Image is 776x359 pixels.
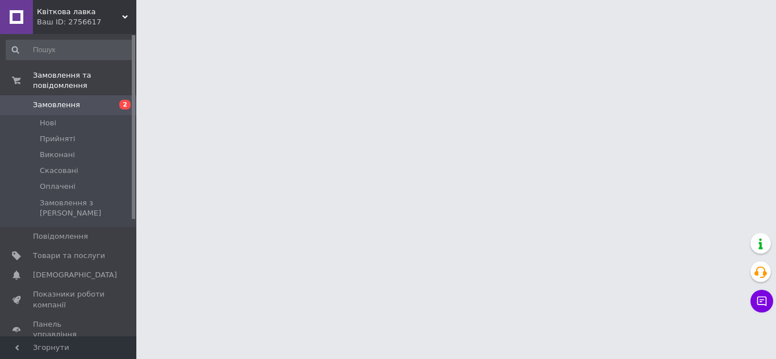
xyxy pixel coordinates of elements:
[40,134,75,144] span: Прийняті
[37,17,136,27] div: Ваш ID: 2756617
[40,166,78,176] span: Скасовані
[750,290,773,312] button: Чат з покупцем
[40,150,75,160] span: Виконані
[33,251,105,261] span: Товари та послуги
[33,70,136,91] span: Замовлення та повідомлення
[33,231,88,242] span: Повідомлення
[40,198,133,218] span: Замовлення з [PERSON_NAME]
[33,319,105,340] span: Панель управління
[40,118,56,128] span: Нові
[119,100,131,109] span: 2
[40,181,76,192] span: Оплачені
[33,100,80,110] span: Замовлення
[37,7,122,17] span: Квіткова лавка
[33,289,105,310] span: Показники роботи компанії
[33,270,117,280] span: [DEMOGRAPHIC_DATA]
[6,40,134,60] input: Пошук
